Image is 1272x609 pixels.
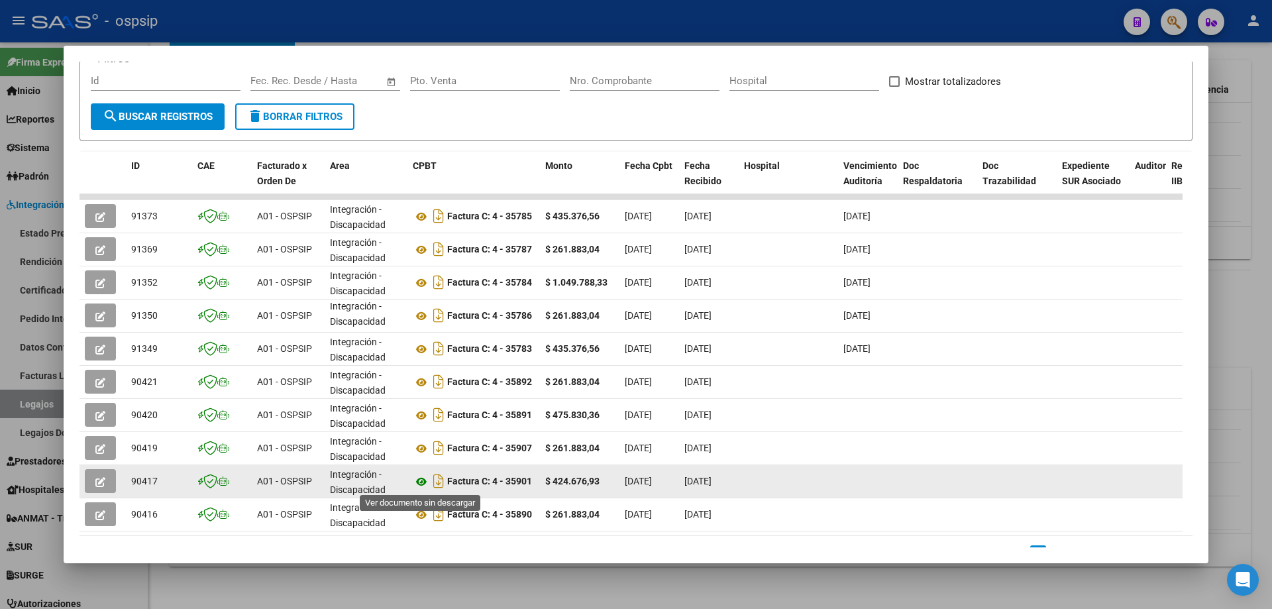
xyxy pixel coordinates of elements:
[545,376,600,387] strong: $ 261.883,04
[684,277,712,288] span: [DATE]
[447,377,532,388] strong: Factura C: 4 - 35892
[330,370,386,396] span: Integración - Discapacidad
[330,436,386,462] span: Integración - Discapacidad
[1050,545,1066,560] a: 2
[545,443,600,453] strong: $ 261.883,04
[447,211,532,222] strong: Factura C: 4 - 35785
[625,211,652,221] span: [DATE]
[131,310,158,321] span: 91350
[545,310,600,321] strong: $ 261.883,04
[625,343,652,354] span: [DATE]
[257,211,312,221] span: A01 - OSPSIP
[545,509,600,520] strong: $ 261.883,04
[430,504,447,525] i: Descargar documento
[192,152,252,210] datatable-header-cell: CAE
[1030,545,1046,560] a: 1
[430,205,447,227] i: Descargar documento
[905,74,1001,89] span: Mostrar totalizadores
[197,160,215,171] span: CAE
[1227,564,1259,596] div: Open Intercom Messenger
[131,509,158,520] span: 90416
[235,103,354,130] button: Borrar Filtros
[126,152,192,210] datatable-header-cell: ID
[843,244,871,254] span: [DATE]
[330,502,386,528] span: Integración - Discapacidad
[430,239,447,260] i: Descargar documento
[430,305,447,326] i: Descargar documento
[430,404,447,425] i: Descargar documento
[131,410,158,420] span: 90420
[625,244,652,254] span: [DATE]
[325,152,407,210] datatable-header-cell: Area
[330,337,386,362] span: Integración - Discapacidad
[684,443,712,453] span: [DATE]
[684,160,721,186] span: Fecha Recibido
[252,152,325,210] datatable-header-cell: Facturado x Orden De
[330,270,386,296] span: Integración - Discapacidad
[1171,160,1214,186] span: Retencion IIBB
[679,152,739,210] datatable-header-cell: Fecha Recibido
[250,75,304,87] input: Fecha inicio
[103,108,119,124] mat-icon: search
[131,244,158,254] span: 91369
[1166,152,1219,210] datatable-header-cell: Retencion IIBB
[257,376,312,387] span: A01 - OSPSIP
[684,310,712,321] span: [DATE]
[684,476,712,486] span: [DATE]
[625,410,652,420] span: [DATE]
[330,204,386,230] span: Integración - Discapacidad
[91,103,225,130] button: Buscar Registros
[684,343,712,354] span: [DATE]
[131,211,158,221] span: 91373
[1130,545,1155,560] a: go to next page
[447,476,532,487] strong: Factura C: 4 - 35901
[430,471,447,492] i: Descargar documento
[131,160,140,171] span: ID
[545,277,608,288] strong: $ 1.049.788,33
[540,152,619,210] datatable-header-cell: Monto
[430,338,447,359] i: Descargar documento
[625,277,652,288] span: [DATE]
[447,510,532,520] strong: Factura C: 4 - 35890
[545,211,600,221] strong: $ 435.376,56
[413,160,437,171] span: CPBT
[131,277,158,288] span: 91352
[447,344,532,355] strong: Factura C: 4 - 35783
[1110,545,1126,560] a: 5
[330,403,386,429] span: Integración - Discapacidad
[625,310,652,321] span: [DATE]
[257,310,312,321] span: A01 - OSPSIP
[131,343,158,354] span: 91349
[972,545,997,560] a: go to first page
[838,152,898,210] datatable-header-cell: Vencimiento Auditoría
[257,509,312,520] span: A01 - OSPSIP
[1062,160,1121,186] span: Expediente SUR Asociado
[131,376,158,387] span: 90421
[625,509,652,520] span: [DATE]
[684,376,712,387] span: [DATE]
[257,160,307,186] span: Facturado x Orden De
[977,152,1057,210] datatable-header-cell: Doc Trazabilidad
[1159,545,1184,560] a: go to last page
[247,111,343,123] span: Borrar Filtros
[447,311,532,321] strong: Factura C: 4 - 35786
[1108,541,1128,564] li: page 5
[257,443,312,453] span: A01 - OSPSIP
[1130,152,1166,210] datatable-header-cell: Auditoria
[247,108,263,124] mat-icon: delete
[545,244,600,254] strong: $ 261.883,04
[131,443,158,453] span: 90419
[330,469,386,495] span: Integración - Discapacidad
[545,410,600,420] strong: $ 475.830,36
[257,476,312,486] span: A01 - OSPSIP
[843,310,871,321] span: [DATE]
[1028,541,1048,564] li: page 1
[447,245,532,255] strong: Factura C: 4 - 35787
[625,476,652,486] span: [DATE]
[1090,545,1106,560] a: 4
[843,277,871,288] span: [DATE]
[316,75,380,87] input: Fecha fin
[545,160,572,171] span: Monto
[903,160,963,186] span: Doc Respaldatoria
[407,152,540,210] datatable-header-cell: CPBT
